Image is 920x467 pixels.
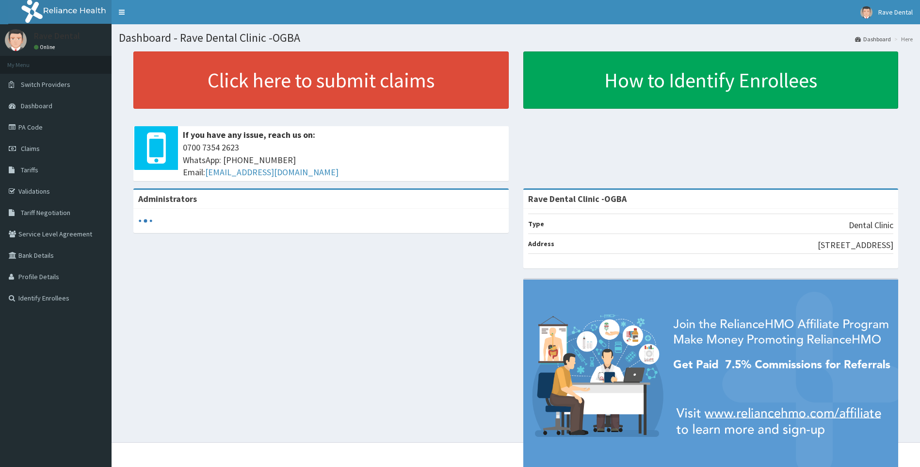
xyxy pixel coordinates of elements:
h1: Dashboard - Rave Dental Clinic -OGBA [119,32,913,44]
a: Online [34,44,57,50]
b: Address [528,239,554,248]
span: Switch Providers [21,80,70,89]
span: Tariffs [21,166,38,174]
b: If you have any issue, reach us on: [183,129,315,140]
span: Tariff Negotiation [21,208,70,217]
p: Dental Clinic [849,219,893,232]
a: How to Identify Enrollees [523,51,899,109]
img: User Image [860,6,872,18]
b: Administrators [138,193,197,204]
svg: audio-loading [138,214,153,228]
p: [STREET_ADDRESS] [818,239,893,251]
li: Here [892,35,913,43]
p: Rave Dental [34,32,80,40]
a: Click here to submit claims [133,51,509,109]
a: Dashboard [855,35,891,43]
span: Rave Dental [878,8,913,17]
img: User Image [5,29,27,51]
span: 0700 7354 2623 WhatsApp: [PHONE_NUMBER] Email: [183,141,504,179]
strong: Rave Dental Clinic -OGBA [528,193,627,204]
span: Dashboard [21,101,52,110]
a: [EMAIL_ADDRESS][DOMAIN_NAME] [205,167,339,178]
b: Type [528,219,544,228]
span: Claims [21,144,40,153]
